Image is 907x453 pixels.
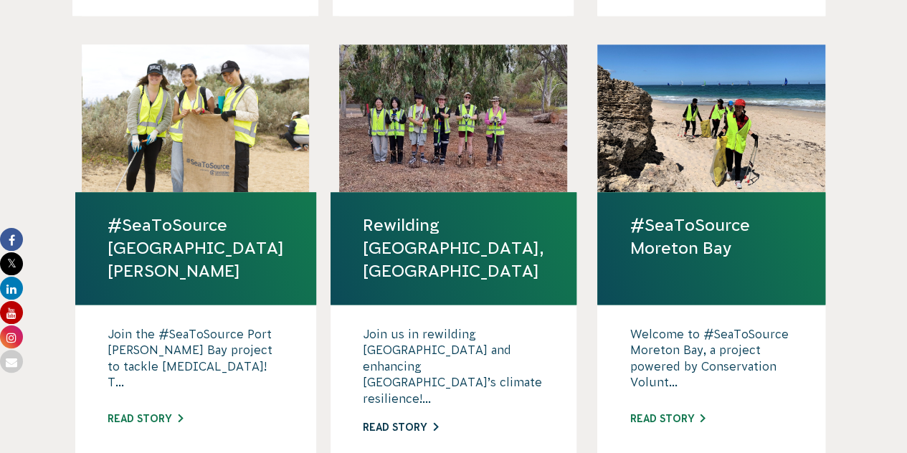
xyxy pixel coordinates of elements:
[108,413,183,424] a: Read story
[108,214,284,283] a: #SeaToSource [GEOGRAPHIC_DATA][PERSON_NAME]
[363,326,544,406] p: Join us in rewilding [GEOGRAPHIC_DATA] and enhancing [GEOGRAPHIC_DATA]’s climate resilience!...
[630,326,793,398] p: Welcome to #SeaToSource Moreton Bay, a project powered by Conservation Volunt...
[630,214,793,259] a: #SeaToSource Moreton Bay
[363,214,544,283] a: Rewilding [GEOGRAPHIC_DATA], [GEOGRAPHIC_DATA]
[108,326,284,398] p: Join the #SeaToSource Port [PERSON_NAME] Bay project to tackle [MEDICAL_DATA]! T...
[630,413,705,424] a: Read story
[363,421,438,433] a: Read story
